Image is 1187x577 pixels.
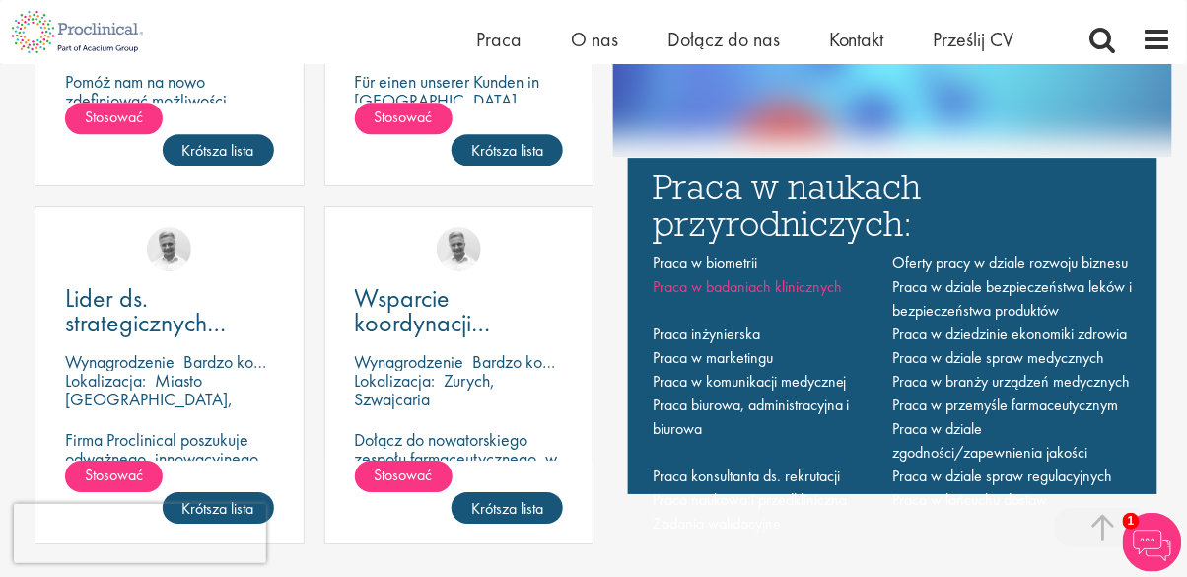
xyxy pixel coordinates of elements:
[163,492,274,524] a: Krótsza lista
[163,134,274,166] a: Krótsza lista
[355,369,436,392] font: Lokalizacja:
[452,492,563,524] a: Krótsza lista
[452,134,563,166] a: Krótsza lista
[1123,513,1182,572] img: Chatbot
[893,466,1113,486] a: Praca w dziale spraw regulacyjnych
[893,418,1088,463] a: Praca w dziale zgodności/zapewnienia jakości
[375,465,433,485] font: Stosować
[893,395,1119,415] a: Praca w przemyśle farmaceutycznym
[893,489,1048,510] a: Praca w łańcuchu dostaw
[893,324,1128,344] a: Praca w dziedzinie ekonomiki zdrowia
[893,252,1129,273] a: Oferty pracy w dziale rozwoju biznesu
[473,350,625,373] font: Bardzo konkurencyjna
[65,286,274,335] a: Lider ds. strategicznych spostrzeżeń
[829,27,884,52] a: Kontakt
[65,103,163,134] a: Stosować
[65,461,163,492] a: Stosować
[893,371,1131,392] a: Praca w branży urządzeń medycznych
[571,27,618,52] a: O nas
[653,395,850,439] a: Praca biurowa, administracyjna i biurowa
[437,227,481,271] img: Joshua Bye
[893,347,1105,368] a: Praca w dziale spraw medycznych
[653,252,757,273] a: Praca w biometrii
[893,276,1133,321] a: Praca w dziale bezpieczeństwa leków i bezpieczeństwa produktów
[355,103,453,134] a: Stosować
[653,513,781,534] a: Zadania walidacyjne
[147,227,191,271] img: Joshua Bye
[85,465,143,485] font: Stosować
[667,27,780,52] a: Dołącz do nas
[65,281,226,364] font: Lider ds. strategicznych spostrzeżeń
[355,369,496,410] font: Zurych, Szwajcaria
[471,140,543,161] font: Krótsza lista
[934,27,1014,52] a: Prześlij CV
[182,140,254,161] font: Krótsza lista
[14,504,266,563] iframe: reCAPTCHA
[653,324,760,344] a: Praca inżynierska
[65,350,175,373] font: Wynagrodzenie
[653,163,922,246] font: Praca w naukach przyrodniczych:
[85,107,143,127] font: Stosować
[653,276,842,297] a: Praca w badaniach klinicznych
[653,371,847,392] a: Praca w komunikacji medycznej
[471,498,543,519] font: Krótsza lista
[355,461,453,492] a: Stosować
[476,27,522,52] a: Praca
[653,466,840,486] a: Praca konsultanta ds. rekrutacji
[183,350,335,373] font: Bardzo konkurencyjna
[375,107,433,127] font: Stosować
[182,498,254,519] font: Krótsza lista
[355,286,564,335] a: Wsparcie koordynacji zewnętrznej logistyki produkcyjnej
[65,369,146,392] font: Lokalizacja:
[653,489,847,510] a: Praca naukowa i przedkliniczna
[65,369,233,429] font: Miasto [GEOGRAPHIC_DATA], [GEOGRAPHIC_DATA]
[1128,514,1135,528] font: 1
[355,350,464,373] font: Wynagrodzenie
[653,347,773,368] a: Praca w marketingu
[653,252,1133,536] nav: Główna nawigacja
